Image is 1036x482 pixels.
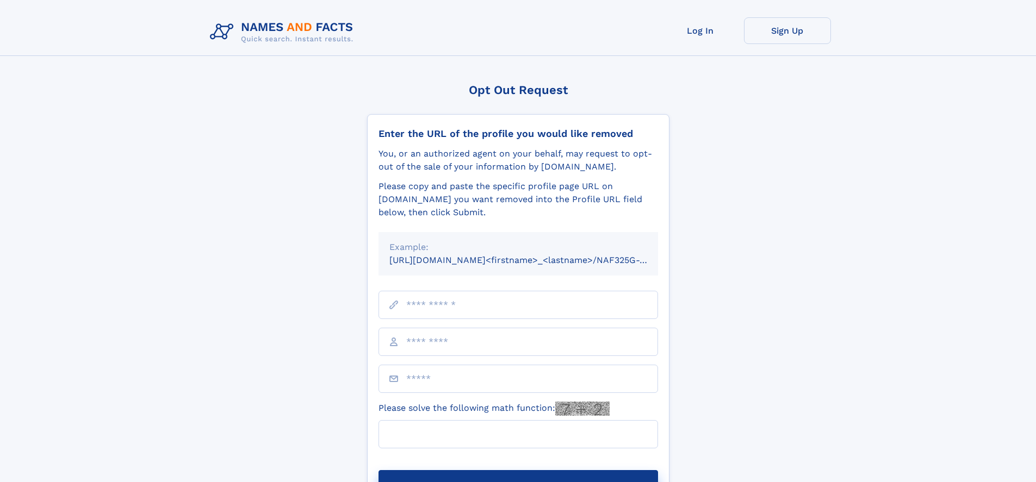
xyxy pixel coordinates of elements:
[389,255,679,265] small: [URL][DOMAIN_NAME]<firstname>_<lastname>/NAF325G-xxxxxxxx
[744,17,831,44] a: Sign Up
[379,128,658,140] div: Enter the URL of the profile you would like removed
[367,83,669,97] div: Opt Out Request
[379,402,610,416] label: Please solve the following math function:
[389,241,647,254] div: Example:
[657,17,744,44] a: Log In
[379,180,658,219] div: Please copy and paste the specific profile page URL on [DOMAIN_NAME] you want removed into the Pr...
[379,147,658,173] div: You, or an authorized agent on your behalf, may request to opt-out of the sale of your informatio...
[206,17,362,47] img: Logo Names and Facts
